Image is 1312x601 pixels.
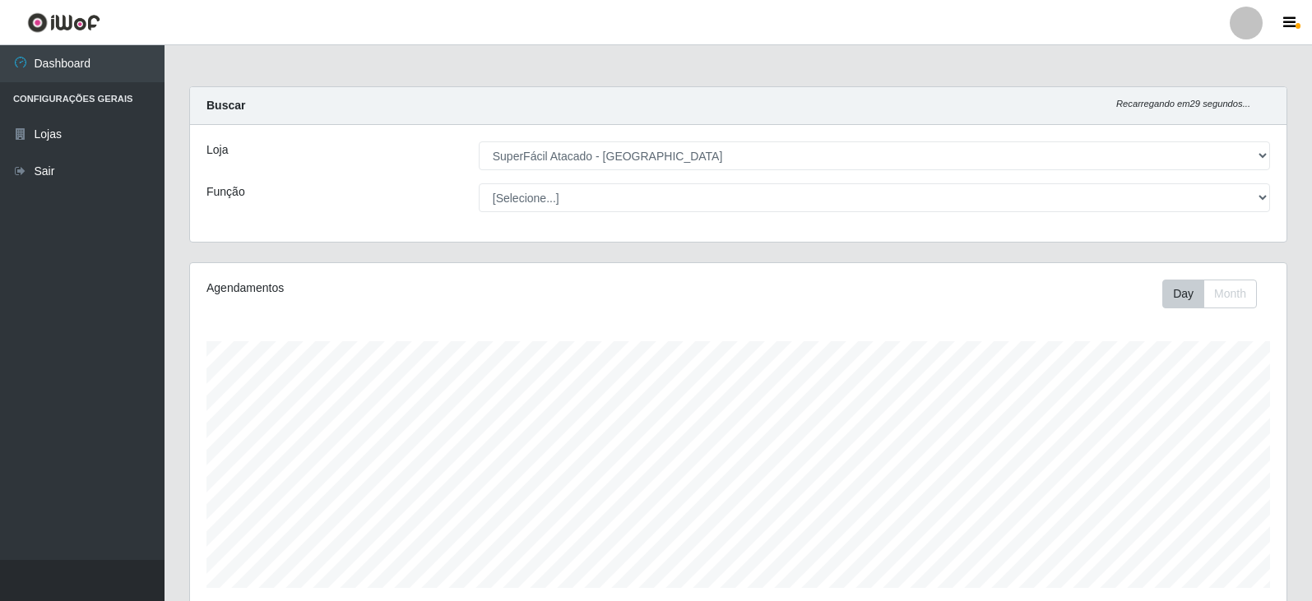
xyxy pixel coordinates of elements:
[206,99,245,112] strong: Buscar
[1203,280,1257,308] button: Month
[27,12,100,33] img: CoreUI Logo
[206,141,228,159] label: Loja
[1162,280,1270,308] div: Toolbar with button groups
[206,183,245,201] label: Função
[206,280,635,297] div: Agendamentos
[1162,280,1257,308] div: First group
[1116,99,1250,109] i: Recarregando em 29 segundos...
[1162,280,1204,308] button: Day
